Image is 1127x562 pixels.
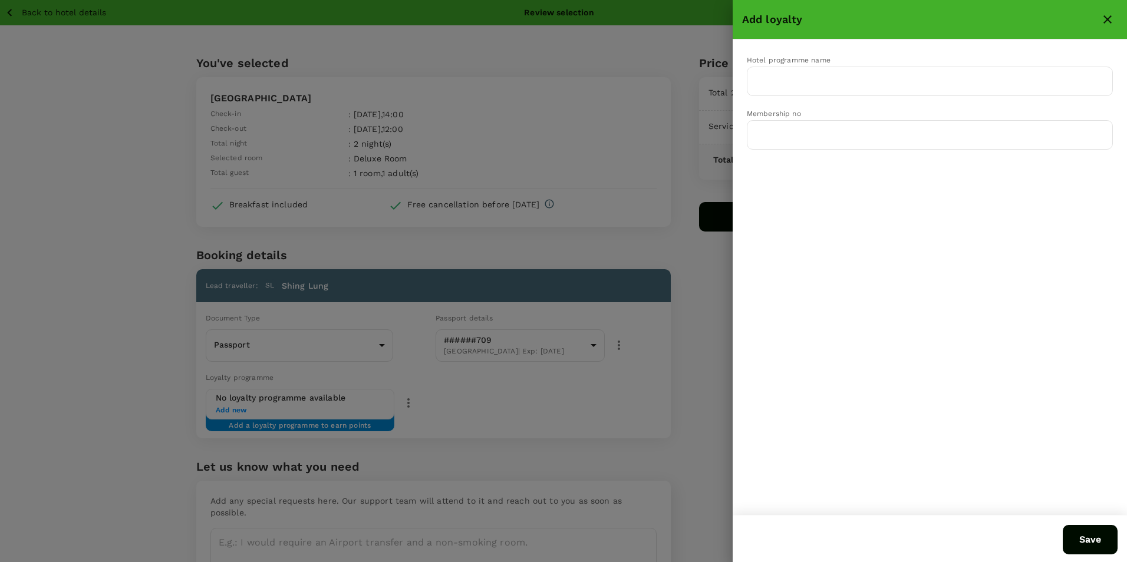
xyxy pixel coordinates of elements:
[747,110,801,118] span: Membership no
[1098,9,1118,29] button: close
[742,11,1098,28] div: Add loyalty
[1106,80,1109,82] button: Open
[1063,525,1118,554] button: Save
[747,56,831,64] span: Hotel programme name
